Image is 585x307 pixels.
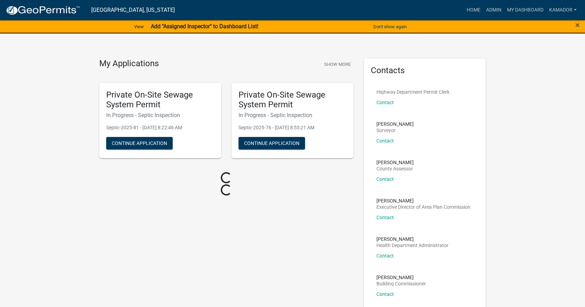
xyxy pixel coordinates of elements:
[131,21,147,32] a: View
[376,166,414,171] p: County Assessor
[239,137,305,149] button: Continue Application
[376,237,448,241] p: [PERSON_NAME]
[376,100,394,105] a: Contact
[106,124,214,131] p: Septic-2025-81 - [DATE] 8:22:46 AM
[376,243,448,248] p: Health Department Administrator
[376,205,470,209] p: Executive Director of Area Plan Commission
[91,4,175,16] a: [GEOGRAPHIC_DATA], [US_STATE]
[106,137,173,149] button: Continue Application
[370,21,409,32] button: Don't show again
[575,21,580,29] button: Close
[376,176,394,182] a: Contact
[376,90,450,94] p: Highway Department Permit Clerk
[575,20,580,30] span: ×
[376,281,426,286] p: Building Commissioner
[376,275,426,280] p: [PERSON_NAME]
[483,3,504,17] a: Admin
[106,90,214,110] h5: Private On-Site Sewage System Permit
[376,291,394,297] a: Contact
[239,112,346,118] h6: In Progress - Septic Inspection
[99,59,159,69] h4: My Applications
[376,122,414,126] p: [PERSON_NAME]
[376,253,394,259] a: Contact
[464,3,483,17] a: Home
[376,160,414,165] p: [PERSON_NAME]
[239,124,346,131] p: Septic-2025-76 - [DATE] 8:55:21 AM
[504,3,546,17] a: My Dashboard
[376,215,394,220] a: Contact
[376,198,470,203] p: [PERSON_NAME]
[151,23,258,30] strong: Add "Assigned Inspector" to Dashboard List!
[106,112,214,118] h6: In Progress - Septic Inspection
[376,138,394,144] a: Contact
[546,3,579,17] a: Kamador
[239,90,346,110] h5: Private On-Site Sewage System Permit
[376,128,414,133] p: Surveyor
[371,66,479,76] h5: Contacts
[321,59,353,70] button: Show More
